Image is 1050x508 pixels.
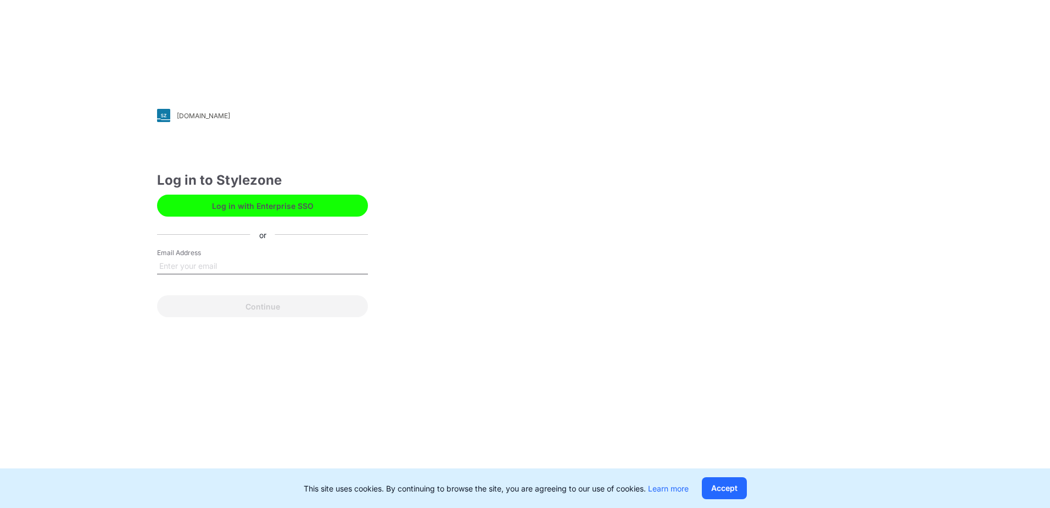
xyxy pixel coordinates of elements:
a: [DOMAIN_NAME] [157,109,368,122]
img: svg+xml;base64,PHN2ZyB3aWR0aD0iMjgiIGhlaWdodD0iMjgiIHZpZXdCb3g9IjAgMCAyOCAyOCIgZmlsbD0ibm9uZSIgeG... [157,109,170,122]
button: Log in with Enterprise SSO [157,195,368,217]
div: or [250,229,275,240]
button: Accept [702,477,747,499]
img: browzwear-logo.73288ffb.svg [885,27,1023,47]
div: [DOMAIN_NAME] [177,112,230,120]
a: Learn more [648,484,689,493]
input: Enter your email [157,258,368,274]
label: Email Address [157,248,234,258]
p: This site uses cookies. By continuing to browse the site, you are agreeing to our use of cookies. [304,483,689,494]
div: Log in to Stylezone [157,170,368,190]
